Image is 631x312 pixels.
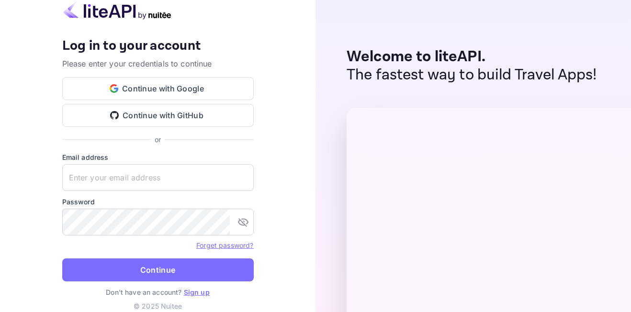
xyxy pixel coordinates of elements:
[184,288,210,296] a: Sign up
[62,164,254,191] input: Enter your email address
[62,38,254,55] h4: Log in to your account
[62,152,254,162] label: Email address
[196,240,253,250] a: Forget password?
[62,1,172,20] img: liteapi
[234,212,253,232] button: toggle password visibility
[155,134,161,145] p: or
[62,258,254,281] button: Continue
[62,58,254,69] p: Please enter your credentials to continue
[62,287,254,297] p: Don't have an account?
[196,241,253,249] a: Forget password?
[347,48,597,66] p: Welcome to liteAPI.
[62,197,254,207] label: Password
[62,301,254,311] p: © 2025 Nuitee
[62,77,254,100] button: Continue with Google
[347,66,597,84] p: The fastest way to build Travel Apps!
[62,104,254,127] button: Continue with GitHub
